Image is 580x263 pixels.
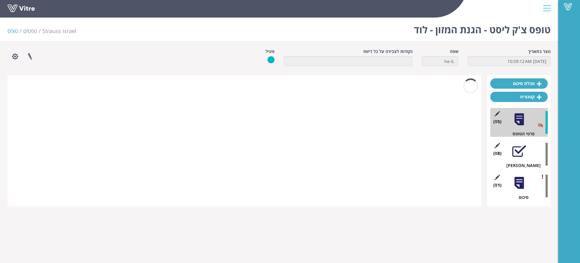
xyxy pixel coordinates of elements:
label: נקודות לצבירה על כל דיווח [363,48,413,54]
span: (5 ) [493,119,501,125]
label: שפה [450,48,459,54]
div: סיכום [495,194,548,200]
h1: טופס צ'ק ליסט - הגנת המזון - לוד [414,15,551,41]
span: (1 ) [493,182,501,188]
span: 222 [42,27,76,35]
span: (8 ) [493,150,501,156]
li: טופס [8,27,23,35]
a: קטגוריה [490,92,548,102]
label: נוצר בתאריך [528,48,551,54]
div: [PERSON_NAME] [495,163,548,169]
img: yes [267,56,275,64]
a: טפסים [23,27,37,35]
div: פרטי הטופס [495,131,548,137]
a: טבלת סיכום [490,78,548,89]
label: פעיל [266,48,275,54]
